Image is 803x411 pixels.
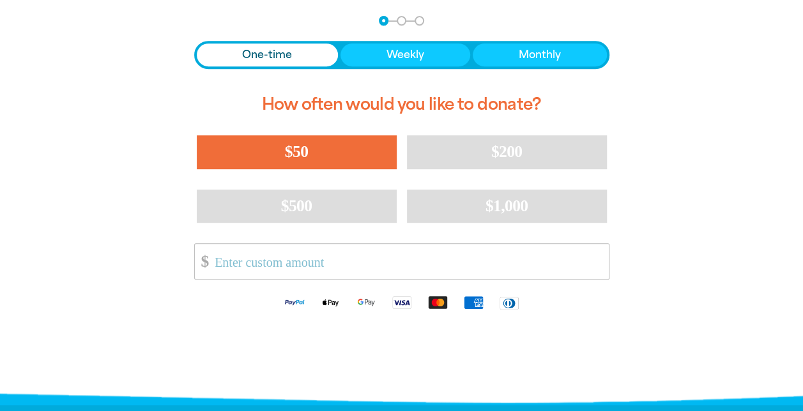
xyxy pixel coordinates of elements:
[473,43,607,66] button: Monthly
[519,47,561,63] span: Monthly
[206,244,608,279] input: Enter custom amount
[197,43,339,66] button: One-time
[312,295,348,310] img: Apple Pay logo
[397,16,406,26] button: Navigate to step 2 of 3 to enter your details
[379,16,388,26] button: Navigate to step 1 of 3 to enter your donation amount
[281,197,312,215] span: $500
[491,295,527,310] img: Diners Club logo
[348,295,384,310] img: Google Pay logo
[197,135,397,168] button: $50
[415,16,424,26] button: Navigate to step 3 of 3 to enter your payment details
[194,285,609,320] div: Available payment methods
[407,190,607,223] button: $1,000
[242,47,292,63] span: One-time
[491,142,523,161] span: $200
[194,41,609,69] div: Donation frequency
[340,43,470,66] button: Weekly
[194,84,609,125] h2: How often would you like to donate?
[386,47,424,63] span: Weekly
[197,190,397,223] button: $500
[420,295,455,310] img: Mastercard logo
[277,295,312,310] img: Paypal logo
[285,142,308,161] span: $50
[195,247,209,276] span: $
[486,197,528,215] span: $1,000
[455,295,491,310] img: American Express logo
[384,295,420,310] img: Visa logo
[407,135,607,168] button: $200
